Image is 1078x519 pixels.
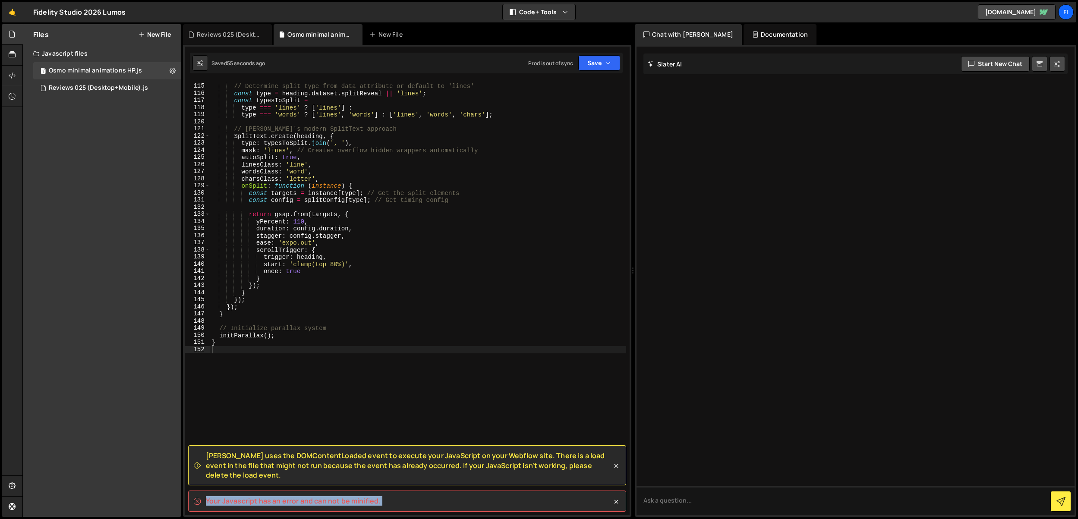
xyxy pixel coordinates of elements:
img: tab_domain_overview_orange.svg [35,50,42,57]
div: 133 [185,211,210,218]
a: 🤙 [2,2,23,22]
div: 128 [185,175,210,182]
div: 142 [185,275,210,282]
div: Saved [211,60,265,67]
h2: Slater AI [648,60,682,68]
div: Reviews 025 (Desktop+Mobile).js [49,84,148,92]
div: 120 [185,118,210,126]
button: New File [139,31,171,38]
div: Reviews 025 (Desktop+Mobile).js [197,30,262,39]
spa: Your Javascript has an error and can not be minified. [206,496,381,506]
div: 124 [185,147,210,154]
div: 126 [185,161,210,168]
div: 146 [185,303,210,311]
img: website_grey.svg [14,22,21,29]
div: 137 [185,239,210,246]
div: 135 [185,225,210,232]
div: 16516/44886.js [33,62,181,79]
img: logo_orange.svg [14,14,21,21]
div: 136 [185,232,210,239]
div: 130 [185,189,210,197]
button: Code + Tools [503,4,575,20]
div: 123 [185,139,210,147]
div: 131 [185,196,210,204]
div: 118 [185,104,210,111]
div: 145 [185,296,210,303]
img: tab_keywords_by_traffic_grey.svg [84,50,91,57]
div: Javascript files [23,45,181,62]
div: 150 [185,332,210,339]
div: Domain: [PERSON_NAME][DOMAIN_NAME] [22,22,143,29]
div: 147 [185,310,210,318]
div: Chat with [PERSON_NAME] [635,24,742,45]
div: 149 [185,324,210,332]
span: [PERSON_NAME] uses the DOMContentLoaded event to execute your JavaScript on your Webflow site. Th... [206,451,612,480]
div: 119 [185,111,210,118]
div: 148 [185,318,210,325]
div: Keywords nach Traffic [94,51,149,57]
a: Fi [1058,4,1074,20]
div: Domain [44,51,63,57]
div: Prod is out of sync [528,60,573,67]
div: 144 [185,289,210,296]
div: 139 [185,253,210,261]
div: Fidelity Studio 2026 Lumos [33,7,126,17]
div: 132 [185,204,210,211]
div: Documentation [744,24,816,45]
h2: Files [33,30,49,39]
div: 116 [185,90,210,97]
div: 152 [185,346,210,353]
div: 115 [185,82,210,90]
div: 141 [185,267,210,275]
div: 143 [185,282,210,289]
div: 138 [185,246,210,254]
div: 122 [185,132,210,140]
div: 151 [185,339,210,346]
div: 134 [185,218,210,225]
div: 55 seconds ago [227,60,265,67]
div: 121 [185,125,210,132]
div: New File [369,30,406,39]
div: 127 [185,168,210,175]
div: v 4.0.25 [24,14,42,21]
div: 125 [185,154,210,161]
a: [DOMAIN_NAME] [978,4,1056,20]
button: Save [578,55,620,71]
span: 1 [41,68,46,75]
div: 140 [185,261,210,268]
div: 16516/44892.js [33,79,181,97]
button: Start new chat [961,56,1030,72]
div: Osmo minimal animations HP.js [287,30,352,39]
div: Osmo minimal animations HP.js [49,67,142,75]
div: 117 [185,97,210,104]
div: 129 [185,182,210,189]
